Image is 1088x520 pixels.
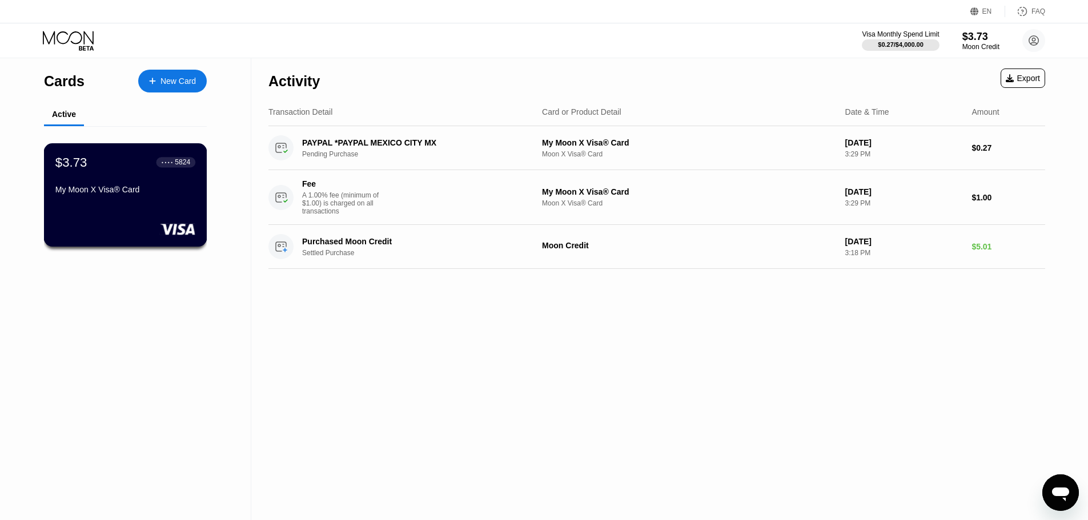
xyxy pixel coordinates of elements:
div: A 1.00% fee (minimum of $1.00) is charged on all transactions [302,191,388,215]
div: $3.73Moon Credit [962,31,999,51]
div: Activity [268,73,320,90]
div: $3.73● ● ● ●5824My Moon X Visa® Card [45,144,206,246]
div: PAYPAL *PAYPAL MEXICO CITY MXPending PurchaseMy Moon X Visa® CardMoon X Visa® Card[DATE]3:29 PM$0.27 [268,126,1045,170]
div: Settled Purchase [302,249,540,257]
div: Cards [44,73,85,90]
div: $5.01 [971,242,1045,251]
div: Active [52,110,76,119]
div: 3:29 PM [845,150,963,158]
div: $1.00 [971,193,1045,202]
div: Transaction Detail [268,107,332,116]
div: Card or Product Detail [542,107,621,116]
div: Moon Credit [962,43,999,51]
div: Moon Credit [542,241,836,250]
div: FAQ [1031,7,1045,15]
div: [DATE] [845,237,963,246]
div: My Moon X Visa® Card [542,138,836,147]
div: PAYPAL *PAYPAL MEXICO CITY MX [302,138,524,147]
div: Moon X Visa® Card [542,199,836,207]
iframe: Button to launch messaging window [1042,474,1079,511]
div: Visa Monthly Spend Limit$0.27/$4,000.00 [862,30,939,51]
div: [DATE] [845,138,963,147]
div: $0.27 / $4,000.00 [878,41,924,48]
div: Export [1006,74,1040,83]
div: Moon X Visa® Card [542,150,836,158]
div: 3:29 PM [845,199,963,207]
div: ● ● ● ● [162,160,173,164]
div: $3.73 [55,155,87,170]
div: Visa Monthly Spend Limit [862,30,939,38]
div: Export [1001,68,1045,88]
div: Date & Time [845,107,889,116]
div: New Card [138,70,207,92]
div: 3:18 PM [845,249,963,257]
div: $3.73 [962,31,999,43]
div: New Card [160,76,196,86]
div: Purchased Moon Credit [302,237,524,246]
div: EN [982,7,992,15]
div: EN [970,6,1005,17]
div: Pending Purchase [302,150,540,158]
div: Purchased Moon CreditSettled PurchaseMoon Credit[DATE]3:18 PM$5.01 [268,225,1045,269]
div: FeeA 1.00% fee (minimum of $1.00) is charged on all transactionsMy Moon X Visa® CardMoon X Visa® ... [268,170,1045,225]
div: Amount [971,107,999,116]
div: [DATE] [845,187,963,196]
div: FAQ [1005,6,1045,17]
div: 5824 [175,158,190,166]
div: Fee [302,179,382,188]
div: My Moon X Visa® Card [55,185,195,194]
div: $0.27 [971,143,1045,152]
div: My Moon X Visa® Card [542,187,836,196]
